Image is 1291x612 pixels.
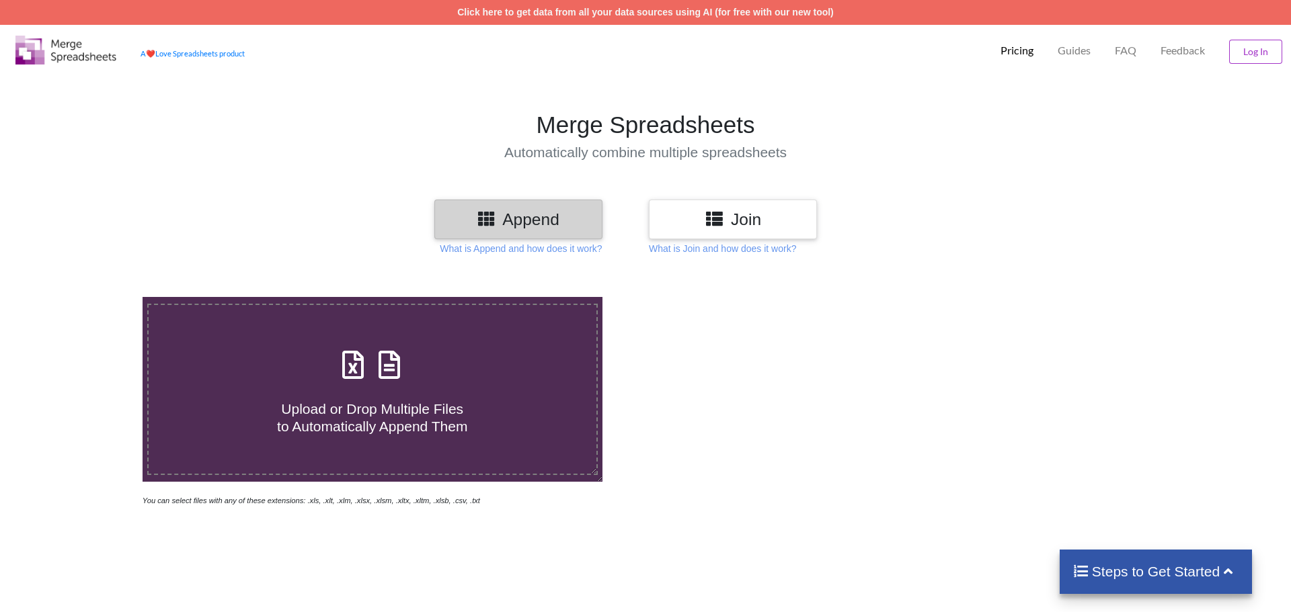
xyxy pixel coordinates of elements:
p: What is Join and how does it work? [649,242,796,255]
p: Pricing [1001,44,1033,58]
i: You can select files with any of these extensions: .xls, .xlt, .xlm, .xlsx, .xlsm, .xltx, .xltm, ... [143,496,480,505]
img: Logo.png [15,36,116,64]
a: AheartLove Spreadsheets product [141,49,245,58]
a: Click here to get data from all your data sources using AI (for free with our new tool) [457,7,834,17]
p: Guides [1058,44,1091,58]
span: Upload or Drop Multiple Files to Automatically Append Them [277,401,467,433]
p: What is Append and how does it work? [440,242,602,255]
button: Log In [1229,40,1282,64]
span: Feedback [1161,45,1205,56]
p: FAQ [1115,44,1136,58]
h3: Join [659,210,807,229]
h4: Steps to Get Started [1073,563,1239,580]
h3: Append [444,210,592,229]
span: heart [146,49,155,58]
